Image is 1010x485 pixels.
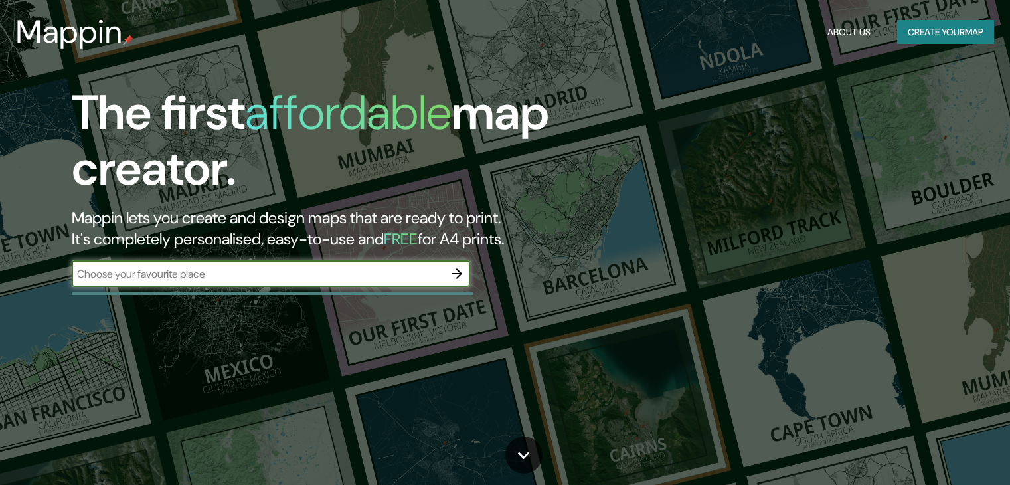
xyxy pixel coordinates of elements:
h1: affordable [245,82,452,144]
img: mappin-pin [123,35,133,45]
button: About Us [822,20,876,45]
h3: Mappin [16,13,123,50]
h2: Mappin lets you create and design maps that are ready to print. It's completely personalised, eas... [72,207,577,250]
h5: FREE [384,229,418,249]
button: Create yourmap [897,20,994,45]
input: Choose your favourite place [72,266,444,282]
h1: The first map creator. [72,85,577,207]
